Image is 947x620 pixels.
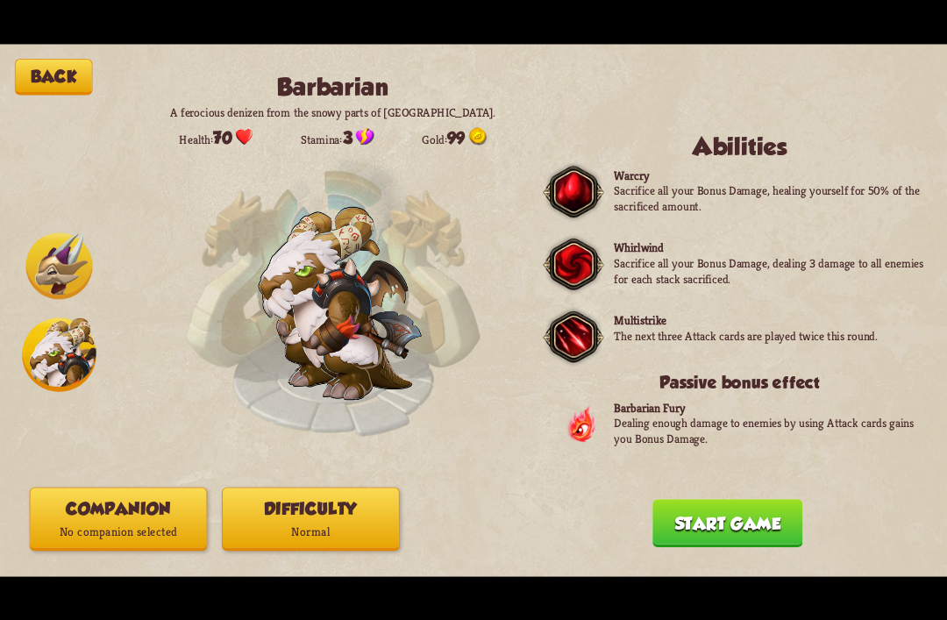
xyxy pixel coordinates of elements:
[30,487,208,551] button: CompanionNo companion selected
[258,206,422,400] img: Barbarian_Dragon.png
[155,104,510,120] p: A ferocious denizen from the snowy parts of [GEOGRAPHIC_DATA].
[15,59,93,95] button: Back
[26,232,93,299] img: Chevalier_Dragon_Icon.png
[179,127,253,147] div: Health:
[614,312,877,328] p: Multistrike
[543,233,603,296] img: Dark_Frame.png
[213,128,231,147] span: 70
[614,255,924,286] p: Sacrifice all your Bonus Damage, dealing 3 damage to all enemies for each stack sacrificed.
[614,239,924,255] p: Whirlwind
[301,127,374,147] div: Stamina:
[236,127,253,145] img: Heart.png
[222,487,400,551] button: DifficultyNormal
[555,373,925,392] h3: Passive bonus effect
[614,400,924,416] p: Barbarian Fury
[356,127,374,145] img: Stamina_Icon.png
[555,132,925,160] h2: Abilities
[422,127,486,147] div: Gold:
[343,128,352,147] span: 3
[614,182,924,213] p: Sacrifice all your Bonus Damage, healing yourself for 50% of the sacrificed amount.
[614,415,924,445] p: Dealing enough damage to enemies by using Attack cards gains you Bonus Damage.
[22,317,96,391] img: Barbarian_Dragon_Icon.png
[614,328,877,344] p: The next three Attack cards are played twice this round.
[543,305,603,367] img: Dark_Frame.png
[447,128,465,147] span: 99
[155,74,510,101] h2: Barbarian
[259,207,422,398] img: Barbarian_Dragon.png
[469,127,487,145] img: Gold.png
[185,147,481,444] img: Enchantment_Altar.png
[543,160,603,223] img: Dark_Frame.png
[614,167,924,183] p: Warcry
[652,499,802,547] button: Start game
[31,520,207,544] p: No companion selected
[566,403,596,444] img: DragonFury.png
[223,520,399,544] p: Normal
